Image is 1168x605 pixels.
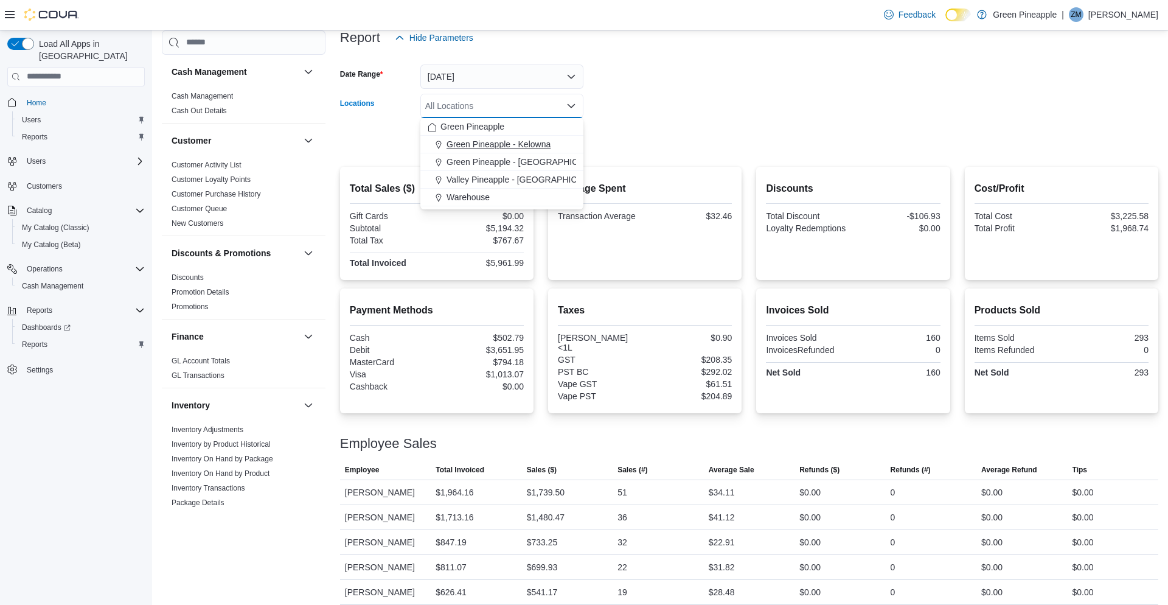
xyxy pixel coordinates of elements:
span: My Catalog (Classic) [22,223,89,233]
span: Cash Out Details [172,106,227,116]
button: Catalog [2,202,150,219]
span: Users [22,154,145,169]
span: Reports [17,130,145,144]
a: GL Account Totals [172,357,230,365]
div: $0.00 [856,223,940,233]
div: $0.00 [799,585,821,600]
div: Items Refunded [975,345,1059,355]
a: New Customers [172,219,223,228]
button: Settings [2,360,150,378]
h2: Products Sold [975,303,1149,318]
a: Customer Loyalty Points [172,175,251,184]
button: Customers [2,177,150,195]
a: Inventory Transactions [172,484,245,492]
div: $3,225.58 [1064,211,1149,221]
div: $22.91 [709,535,735,550]
span: Customer Activity List [172,160,242,170]
a: Feedback [879,2,940,27]
h3: Customer [172,135,211,147]
div: 51 [617,485,627,500]
div: $541.17 [527,585,558,600]
button: Cash Management [301,65,316,79]
button: Catalog [22,203,57,218]
span: Catalog [22,203,145,218]
div: $0.00 [981,560,1003,575]
div: 0 [891,560,895,575]
h2: Cost/Profit [975,181,1149,196]
span: Settings [27,365,53,375]
button: My Catalog (Beta) [12,236,150,253]
a: Cash Management [17,279,88,293]
span: Feedback [899,9,936,21]
div: $699.93 [527,560,558,575]
span: Warehouse [447,191,490,203]
a: Customers [22,179,67,194]
a: Settings [22,363,58,377]
div: Invoices Sold [766,333,850,343]
span: Settings [22,362,145,377]
h2: Total Sales ($) [350,181,524,196]
button: Reports [12,128,150,145]
div: $0.90 [647,333,732,343]
input: Dark Mode [945,9,971,21]
div: $0.00 [799,510,821,525]
strong: Total Invoiced [350,258,406,268]
span: ZM [1071,7,1081,22]
h2: Invoices Sold [766,303,940,318]
span: Users [17,113,145,127]
div: 0 [856,345,940,355]
div: Total Cost [975,211,1059,221]
a: Inventory On Hand by Package [172,455,273,463]
span: Promotions [172,302,209,312]
div: $31.82 [709,560,735,575]
span: Load All Apps in [GEOGRAPHIC_DATA] [34,38,145,62]
div: [PERSON_NAME] <1L [558,333,642,352]
div: $1,968.74 [1064,223,1149,233]
span: Valley Pineapple - [GEOGRAPHIC_DATA] [447,173,605,186]
span: Customer Queue [172,204,227,214]
div: $794.18 [439,357,524,367]
div: $1,713.16 [436,510,473,525]
a: My Catalog (Classic) [17,220,94,235]
h3: Report [340,30,380,45]
div: $0.00 [981,510,1003,525]
div: $0.00 [1072,585,1094,600]
div: $1,964.16 [436,485,473,500]
span: Cash Management [17,279,145,293]
div: Choose from the following options [420,118,583,206]
div: Discounts & Promotions [162,270,325,319]
div: $5,194.32 [439,223,524,233]
div: $0.00 [981,585,1003,600]
div: $0.00 [439,382,524,391]
div: Cashback [350,382,434,391]
span: Dashboards [17,320,145,335]
div: Total Profit [975,223,1059,233]
button: Close list of options [566,101,576,111]
div: $204.89 [647,391,732,401]
div: Gift Cards [350,211,434,221]
div: $733.25 [527,535,558,550]
div: [PERSON_NAME] [340,580,431,604]
span: My Catalog (Beta) [22,240,81,250]
div: Cash [350,333,434,343]
a: GL Transactions [172,371,224,380]
span: Sales ($) [527,465,557,475]
div: $767.67 [439,236,524,245]
a: Inventory by Product Historical [172,440,271,449]
span: Cash Management [172,91,233,101]
a: Customer Activity List [172,161,242,169]
img: Cova [24,9,79,21]
span: Package Details [172,498,224,508]
div: Transaction Average [558,211,642,221]
button: Users [22,154,50,169]
a: Dashboards [12,319,150,336]
a: Discounts [172,273,204,282]
div: Debit [350,345,434,355]
button: Inventory [301,398,316,413]
span: My Catalog (Classic) [17,220,145,235]
div: $0.00 [1072,560,1094,575]
div: $811.07 [436,560,467,575]
div: 0 [891,485,895,500]
div: PST BC [558,367,642,377]
span: Green Pineapple - Kelowna [447,138,551,150]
